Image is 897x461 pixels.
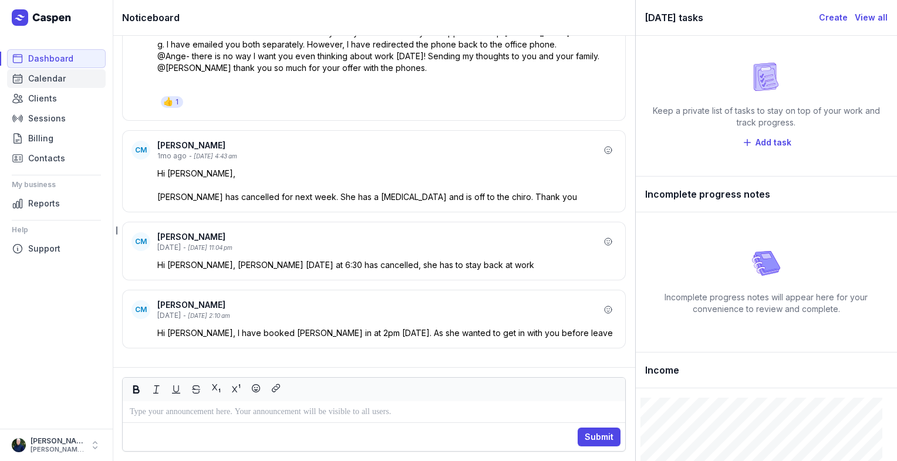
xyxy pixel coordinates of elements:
p: Hi [PERSON_NAME], [157,168,616,179]
div: [PERSON_NAME][EMAIL_ADDRESS][DOMAIN_NAME][PERSON_NAME] [31,446,85,454]
span: Reports [28,196,60,211]
div: My business [12,175,101,194]
a: View all [855,11,888,25]
button: Submit [578,428,621,446]
div: Income [636,352,897,388]
div: [DATE] [157,243,181,252]
span: Contacts [28,151,65,165]
p: @[PERSON_NAME] thank you so much for your offer with the phones. [157,62,616,74]
p: Hi [PERSON_NAME], [PERSON_NAME] [DATE] at 6:30 has cancelled, she has to stay back at work [157,259,616,271]
div: [PERSON_NAME] [157,299,600,311]
span: Dashboard [28,52,73,66]
span: Submit [585,430,613,444]
div: [PERSON_NAME] [31,436,85,446]
div: [PERSON_NAME] [157,140,600,151]
div: 👍 [163,96,173,108]
span: Calendar [28,72,66,86]
span: CM [135,145,147,155]
p: @Ange- there is no way I want you even thinking about work [DATE]! Sending my thoughts to you and... [157,50,616,62]
a: Create [819,11,848,25]
span: Billing [28,131,53,145]
p: [PERSON_NAME] has cancelled for next week. She has a [MEDICAL_DATA] and is off to the chiro. Than... [157,191,616,203]
div: [PERSON_NAME] [157,231,600,243]
span: Support [28,242,60,256]
span: CM [135,237,147,246]
div: Keep a private list of tasks to stay on top of your work and track progress. [645,105,888,128]
div: [DATE] [157,311,181,320]
div: Incomplete progress notes [636,177,897,212]
div: - [DATE] 11:04 pm [183,243,232,252]
div: - [DATE] 2:10 am [183,311,230,320]
div: Incomplete progress notes will appear here for your convenience to review and complete. [645,291,888,315]
img: User profile image [12,438,26,452]
span: Clients [28,91,57,106]
span: CM [135,305,147,314]
div: [DATE] tasks [645,9,819,26]
div: Help [12,221,101,239]
div: - [DATE] 4:43 am [189,152,237,161]
span: Add task [756,135,791,150]
div: 1 [176,97,178,107]
p: Hi [PERSON_NAME], I have booked [PERSON_NAME] in at 2pm [DATE]. As she wanted to get in with you ... [157,327,616,339]
div: 1mo ago [157,151,187,161]
span: Sessions [28,111,66,126]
